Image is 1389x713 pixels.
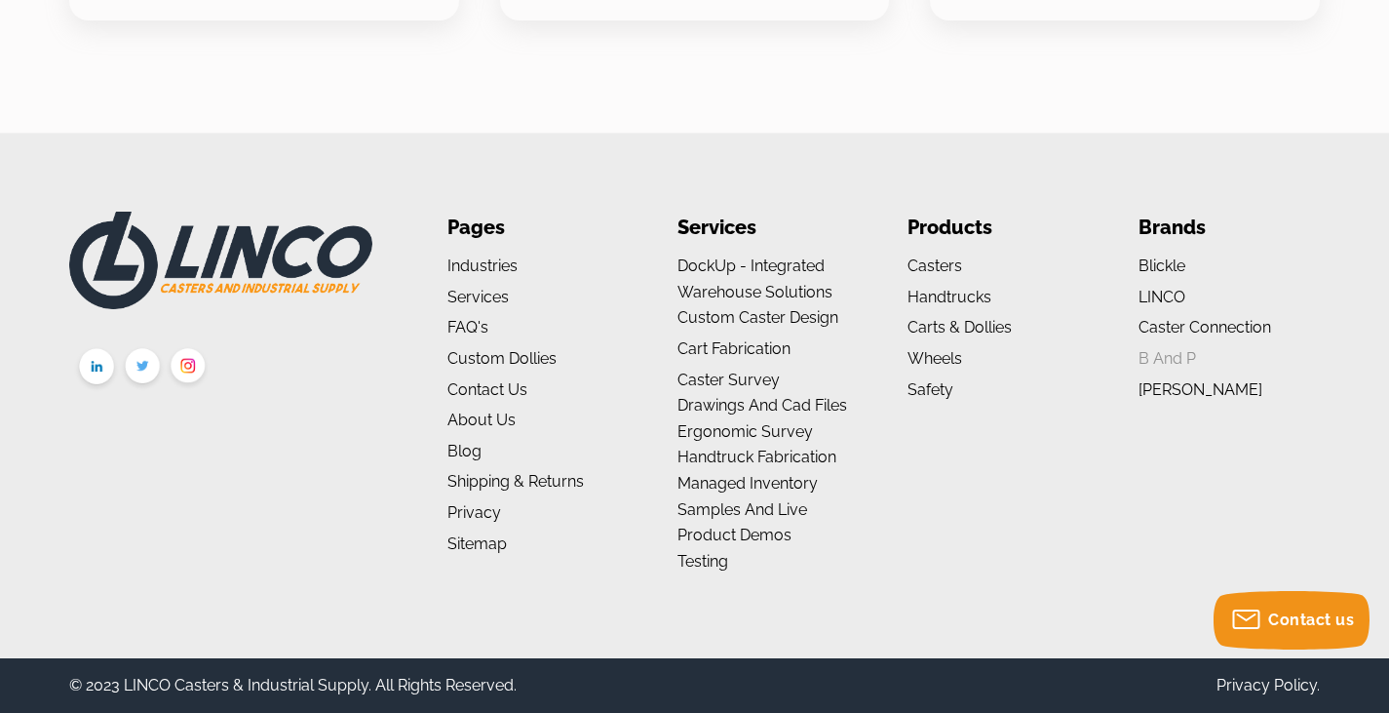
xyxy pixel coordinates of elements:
[69,212,371,309] img: LINCO CASTERS & INDUSTRIAL SUPPLY
[447,318,488,337] a: FAQ's
[69,673,517,699] div: © 2023 LINCO Casters & Industrial Supply. All Rights Reserved.
[677,308,838,327] a: Custom Caster Design
[677,212,859,244] li: Services
[1138,212,1320,244] li: Brands
[447,442,482,460] a: Blog
[677,396,847,415] a: Drawings and Cad Files
[1138,257,1185,275] a: Blickle
[166,344,212,392] img: instagram.png
[677,474,818,493] a: Managed Inventory
[1268,611,1354,629] span: Contact us
[1138,349,1196,368] a: B and P
[74,344,120,393] img: linkedin.png
[677,500,807,545] a: Samples and Live Product Demos
[447,349,557,368] a: Custom Dollies
[677,371,780,389] a: Caster Survey
[907,318,1012,337] a: Carts & Dollies
[1138,380,1262,399] a: [PERSON_NAME]
[1216,676,1320,694] a: Privacy Policy.
[120,344,166,392] img: twitter.png
[1138,288,1185,306] a: LINCO
[907,349,962,368] a: Wheels
[677,339,791,358] a: Cart Fabrication
[1138,318,1271,337] a: Caster Connection
[677,448,836,466] a: Handtruck Fabrication
[1214,591,1370,650] button: Contact us
[677,552,728,571] a: Testing
[447,503,501,522] a: Privacy
[677,257,832,301] a: DockUp - Integrated Warehouse Solutions
[447,257,518,275] a: Industries
[447,288,509,306] a: Services
[447,380,527,399] a: Contact Us
[907,288,991,306] a: Handtrucks
[907,212,1089,244] li: Products
[907,380,953,399] a: Safety
[447,411,516,429] a: About us
[677,422,813,441] a: Ergonomic Survey
[447,535,507,553] a: Sitemap
[907,257,962,275] a: Casters
[447,472,584,491] a: Shipping & Returns
[447,212,629,244] li: Pages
